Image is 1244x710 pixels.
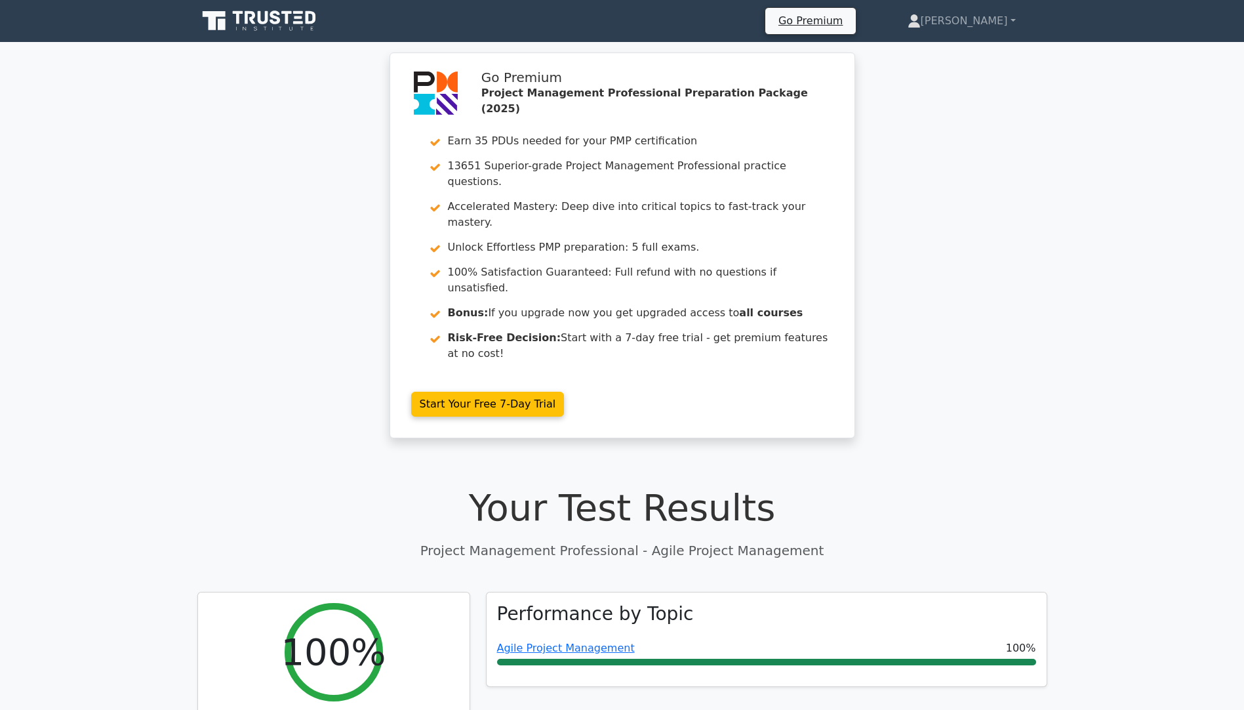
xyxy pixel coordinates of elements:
h2: 100% [281,630,386,674]
a: Go Premium [771,12,851,30]
p: Project Management Professional - Agile Project Management [197,541,1047,560]
a: [PERSON_NAME] [876,8,1047,34]
a: Agile Project Management [497,642,635,654]
h1: Your Test Results [197,486,1047,530]
span: 100% [1006,640,1036,656]
h3: Performance by Topic [497,603,694,625]
a: Start Your Free 7-Day Trial [411,392,565,417]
